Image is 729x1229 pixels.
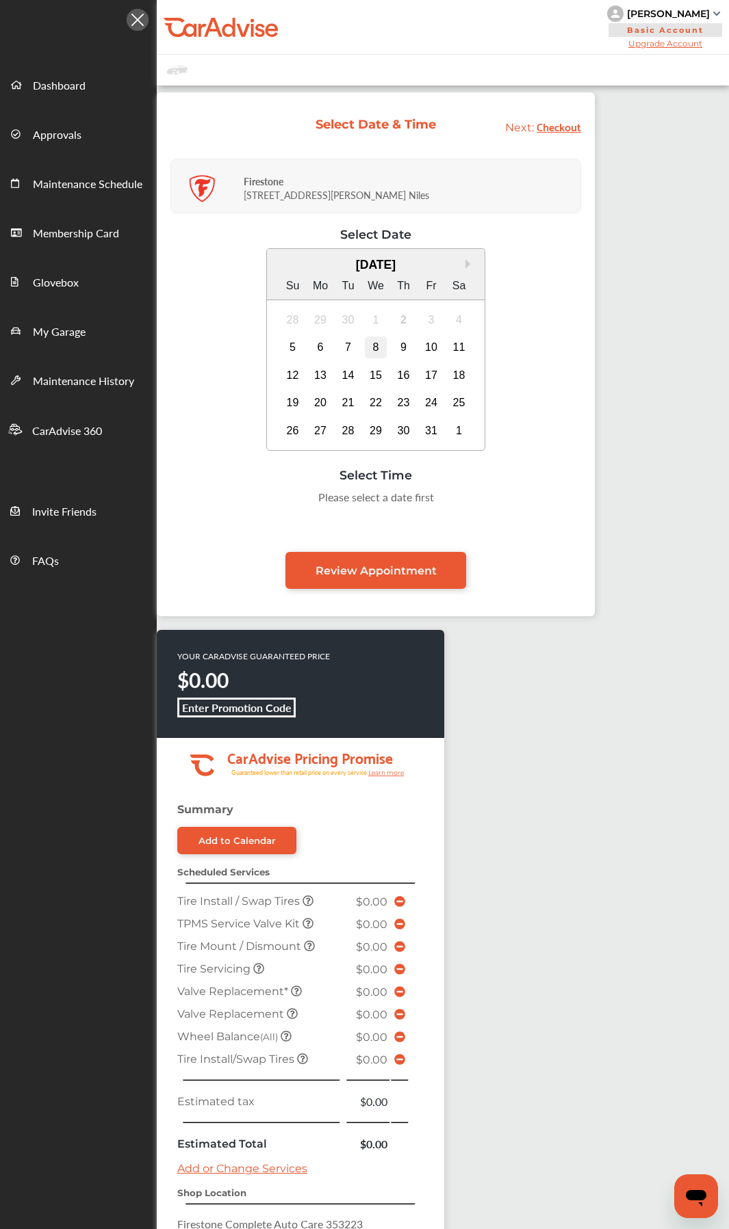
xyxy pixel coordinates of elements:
[365,420,387,442] div: Choose Wednesday, October 29th, 2025
[356,1053,387,1066] span: $0.00
[177,867,270,877] strong: Scheduled Services
[177,962,253,975] span: Tire Servicing
[393,392,415,414] div: Choose Thursday, October 23rd, 2025
[365,275,387,297] div: We
[337,420,359,442] div: Choose Tuesday, October 28th, 2025
[420,336,442,358] div: Choose Friday, October 10th, 2025
[505,121,581,134] a: Next: Checkout
[282,392,304,414] div: Choose Sunday, October 19th, 2025
[282,336,304,358] div: Choose Sunday, October 5th, 2025
[33,176,142,194] span: Maintenance Schedule
[346,1090,392,1113] td: $0.00
[282,309,304,331] div: Not available Sunday, September 28th, 2025
[167,62,188,79] img: placeholder_car.fcab19be.svg
[393,309,415,331] div: Not available Thursday, October 2nd, 2025
[393,336,415,358] div: Choose Thursday, October 9th, 2025
[448,392,470,414] div: Choose Saturday, October 25th, 2025
[1,60,156,109] a: Dashboard
[309,365,331,386] div: Choose Monday, October 13th, 2025
[33,127,81,144] span: Approvals
[33,373,134,391] span: Maintenance History
[309,420,331,442] div: Choose Monday, October 27th, 2025
[1,355,156,404] a: Maintenance History
[199,835,276,846] div: Add to Calendar
[174,1090,346,1113] td: Estimated tax
[356,940,387,953] span: $0.00
[244,164,577,209] div: [STREET_ADDRESS][PERSON_NAME] Niles
[627,8,710,20] div: [PERSON_NAME]
[337,336,359,358] div: Choose Tuesday, October 7th, 2025
[448,420,470,442] div: Choose Saturday, November 1st, 2025
[1,306,156,355] a: My Garage
[365,392,387,414] div: Choose Wednesday, October 22nd, 2025
[177,665,229,694] strong: $0.00
[32,553,59,570] span: FAQs
[609,23,722,37] span: Basic Account
[365,336,387,358] div: Choose Wednesday, October 8th, 2025
[177,940,304,953] span: Tire Mount / Dismount
[674,1174,718,1218] iframe: Button to launch messaging window
[309,309,331,331] div: Not available Monday, September 29th, 2025
[174,1133,346,1155] td: Estimated Total
[356,895,387,908] span: $0.00
[309,336,331,358] div: Choose Monday, October 6th, 2025
[227,745,393,769] tspan: CarAdvise Pricing Promise
[282,275,304,297] div: Su
[177,1187,246,1198] strong: Shop Location
[356,1031,387,1044] span: $0.00
[420,420,442,442] div: Choose Friday, October 31st, 2025
[420,392,442,414] div: Choose Friday, October 24th, 2025
[309,392,331,414] div: Choose Monday, October 20th, 2025
[177,917,303,930] span: TPMS Service Valve Kit
[356,918,387,931] span: $0.00
[177,1030,281,1043] span: Wheel Balance
[346,1133,392,1155] td: $0.00
[182,700,292,715] b: Enter Promotion Code
[1,158,156,207] a: Maintenance Schedule
[393,365,415,386] div: Choose Thursday, October 16th, 2025
[337,275,359,297] div: Tu
[315,117,437,132] div: Select Date & Time
[316,564,437,577] span: Review Appointment
[356,963,387,976] span: $0.00
[448,309,470,331] div: Not available Saturday, October 4th, 2025
[448,275,470,297] div: Sa
[1,256,156,306] a: Glovebox
[448,336,470,358] div: Choose Saturday, October 11th, 2025
[607,5,624,22] img: knH8PDtVvWoAbQRylUukY18CTiRevjo20fAtgn5MLBQj4uumYvk2MzTtcAIzfGAtb1XOLVMAvhLuqoNAbL4reqehy0jehNKdM...
[537,117,581,135] span: Checkout
[32,423,102,440] span: CarAdvise 360
[127,9,149,31] img: Icon.5fd9dcc7.svg
[33,225,119,243] span: Membership Card
[420,309,442,331] div: Not available Friday, October 3rd, 2025
[393,275,415,297] div: Th
[244,174,283,188] strong: Firestone
[177,1162,307,1175] a: Add or Change Services
[177,985,291,998] span: Valve Replacement*
[607,38,724,49] span: Upgrade Account
[420,365,442,386] div: Choose Friday, October 17th, 2025
[285,552,466,589] a: Review Appointment
[282,365,304,386] div: Choose Sunday, October 12th, 2025
[231,768,368,777] tspan: Guaranteed lower than retail price on every service.
[33,274,79,292] span: Glovebox
[170,489,581,505] div: Please select a date first
[448,365,470,386] div: Choose Saturday, October 18th, 2025
[32,503,97,521] span: Invite Friends
[309,275,331,297] div: Mo
[356,986,387,999] span: $0.00
[465,259,475,269] button: Next Month
[337,365,359,386] div: Choose Tuesday, October 14th, 2025
[713,12,720,16] img: sCxJUJ+qAmfqhQGDUl18vwLg4ZYJ6CxN7XmbOMBAAAAAElFTkSuQmCC
[368,769,405,776] tspan: Learn more
[177,827,296,854] a: Add to Calendar
[337,392,359,414] div: Choose Tuesday, October 21st, 2025
[356,1008,387,1021] span: $0.00
[420,275,442,297] div: Fr
[260,1031,278,1042] small: (All)
[33,323,86,341] span: My Garage
[177,1053,297,1066] span: Tire Install/Swap Tires
[177,895,303,908] span: Tire Install / Swap Tires
[337,309,359,331] div: Not available Tuesday, September 30th, 2025
[1,207,156,256] a: Membership Card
